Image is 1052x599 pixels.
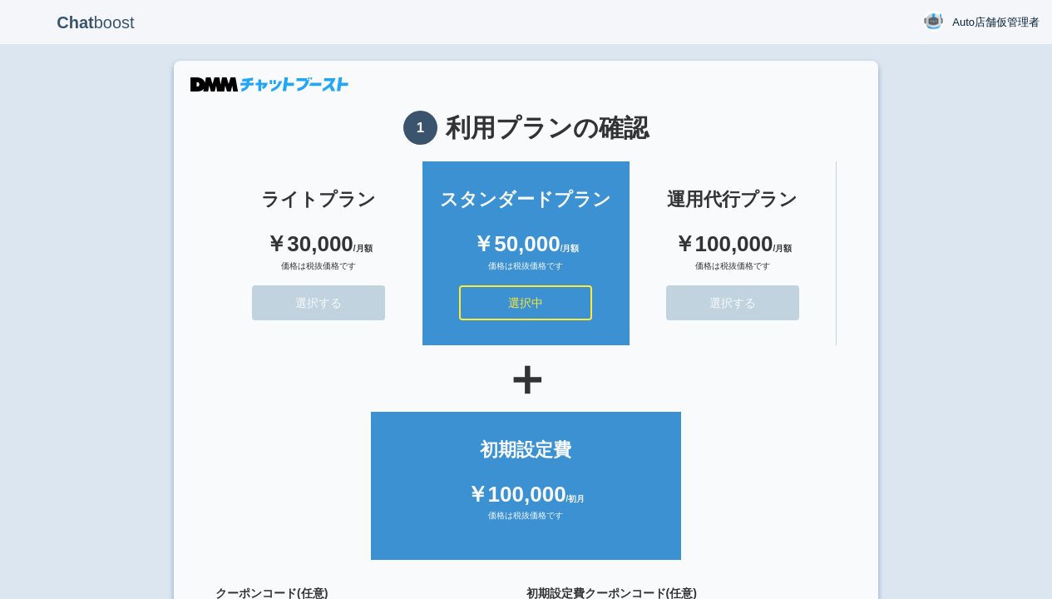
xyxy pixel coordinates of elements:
[646,229,819,260] div: ￥100,000
[666,285,799,320] button: 選択する
[57,13,93,32] b: Chat
[923,11,944,32] img: User Image
[388,510,664,535] div: 価格は税抜価格です
[439,229,613,260] div: ￥50,000
[566,494,585,503] span: /初月
[561,244,580,253] span: /月額
[403,111,437,145] span: 1
[646,186,819,212] div: 運用代行プラン
[232,186,406,212] div: ライトプラン
[215,354,837,403] div: ＋
[12,2,179,43] p: boost
[232,229,406,260] div: ￥30,000
[252,285,385,320] button: 選択する
[439,186,613,212] div: スタンダードプラン
[353,244,373,253] span: /月額
[773,244,792,253] span: /月額
[459,285,592,320] button: 選択中
[439,260,613,285] div: 価格は税抜価格です
[952,14,1040,31] span: Auto店舗仮管理者
[388,437,664,463] div: 初期設定費
[215,111,837,145] h1: 利用プランの確認
[232,260,406,285] div: 価格は税抜価格です
[388,479,664,510] div: ￥100,000
[190,77,348,92] img: DMMチャットブースト
[646,260,819,285] div: 価格は税抜価格です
